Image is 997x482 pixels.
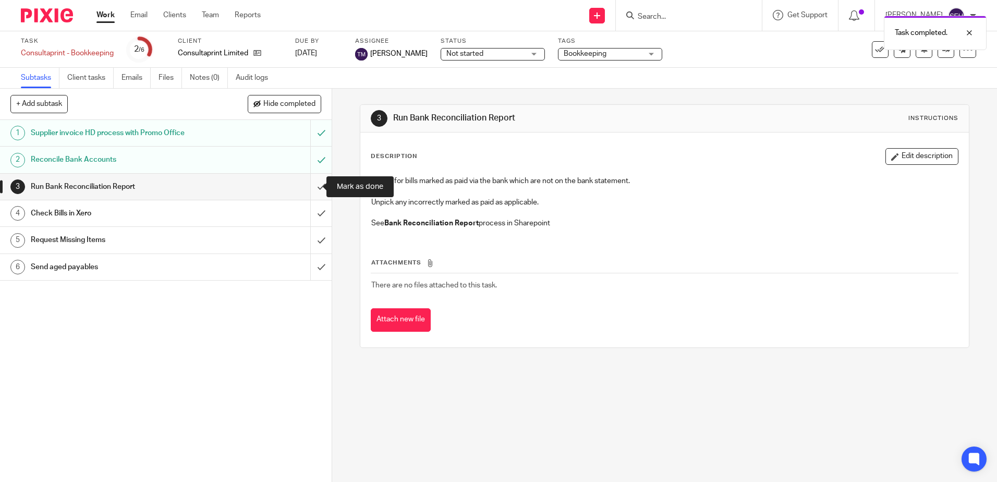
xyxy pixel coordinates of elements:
[21,48,114,58] div: Consultaprint - Bookkeeping
[202,10,219,20] a: Team
[178,37,282,45] label: Client
[121,68,151,88] a: Emails
[31,206,210,221] h1: Check Bills in Xero
[130,10,148,20] a: Email
[190,68,228,88] a: Notes (0)
[371,282,497,289] span: There are no files attached to this task.
[446,50,483,57] span: Not started
[236,68,276,88] a: Audit logs
[371,110,387,127] div: 3
[21,37,114,45] label: Task
[67,68,114,88] a: Client tasks
[31,259,210,275] h1: Send aged payables
[384,220,479,227] strong: Bank Reconciliation Report
[355,37,428,45] label: Assignee
[295,37,342,45] label: Due by
[31,179,210,195] h1: Run Bank Reconciliation Report
[10,206,25,221] div: 4
[31,125,210,141] h1: Supplier invoice HD process with Promo Office
[948,7,965,24] img: svg%3E
[21,68,59,88] a: Subtasks
[371,197,957,208] p: Unpick any incorrectly marked as paid as applicable.
[134,43,144,55] div: 2
[248,95,321,113] button: Hide completed
[178,48,248,58] p: Consultaprint Limited
[10,260,25,274] div: 6
[263,100,315,109] span: Hide completed
[31,152,210,167] h1: Reconcile Bank Accounts
[31,232,210,248] h1: Request Missing Items
[371,176,957,186] p: Check for bills marked as paid via the bank which are not on the bank statement.
[10,95,68,113] button: + Add subtask
[885,148,958,165] button: Edit description
[371,308,431,332] button: Attach new file
[96,10,115,20] a: Work
[10,233,25,248] div: 5
[163,10,186,20] a: Clients
[564,50,606,57] span: Bookkeeping
[10,179,25,194] div: 3
[371,260,421,266] span: Attachments
[370,49,428,59] span: [PERSON_NAME]
[21,8,73,22] img: Pixie
[895,28,947,38] p: Task completed.
[159,68,182,88] a: Files
[441,37,545,45] label: Status
[10,153,25,167] div: 2
[371,152,417,161] p: Description
[10,126,25,140] div: 1
[295,50,317,57] span: [DATE]
[355,48,368,61] img: svg%3E
[139,47,144,53] small: /6
[393,113,687,124] h1: Run Bank Reconciliation Report
[371,218,957,228] p: See process in Sharepoint
[235,10,261,20] a: Reports
[908,114,958,123] div: Instructions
